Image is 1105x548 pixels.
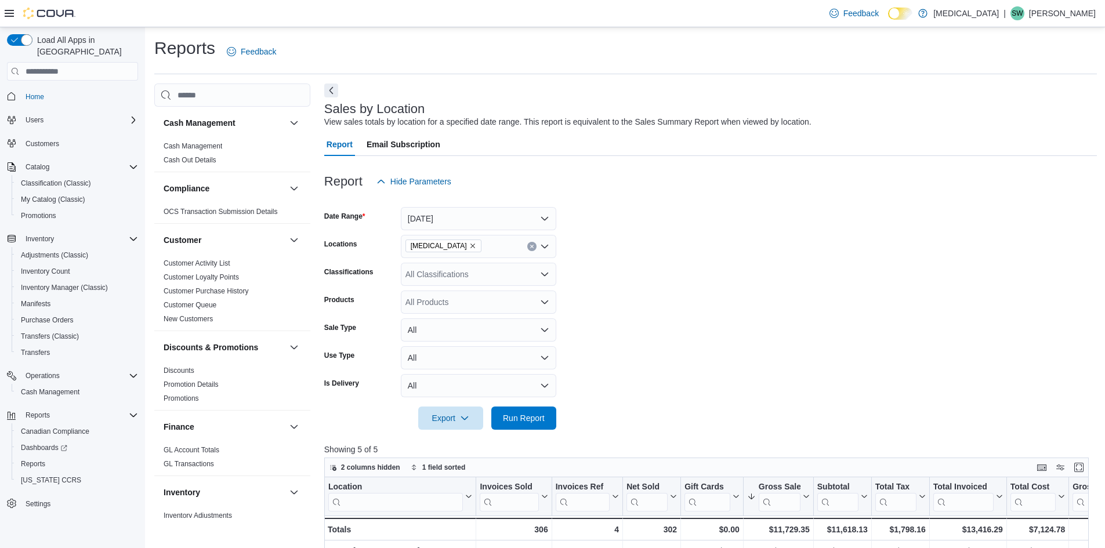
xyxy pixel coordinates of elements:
[12,191,143,208] button: My Catalog (Classic)
[222,40,281,63] a: Feedback
[26,499,50,509] span: Settings
[747,482,810,511] button: Gross Sales
[164,207,278,216] span: OCS Transaction Submission Details
[540,297,549,307] button: Open list of options
[12,456,143,472] button: Reports
[324,102,425,116] h3: Sales by Location
[12,312,143,328] button: Purchase Orders
[1053,460,1067,474] button: Display options
[21,476,81,485] span: [US_STATE] CCRS
[164,287,249,295] a: Customer Purchase History
[759,482,800,493] div: Gross Sales
[16,346,138,360] span: Transfers
[684,482,730,511] div: Gift Card Sales
[164,301,216,309] a: Customer Queue
[164,142,222,150] a: Cash Management
[747,522,810,536] div: $11,729.35
[21,251,88,260] span: Adjustments (Classic)
[164,366,194,375] span: Discounts
[21,90,49,104] a: Home
[1035,460,1049,474] button: Keyboard shortcuts
[21,369,138,383] span: Operations
[16,473,138,487] span: Washington CCRS
[418,407,483,430] button: Export
[26,115,44,125] span: Users
[164,300,216,310] span: Customer Queue
[817,482,858,493] div: Subtotal
[21,113,138,127] span: Users
[164,286,249,296] span: Customer Purchase History
[12,280,143,296] button: Inventory Manager (Classic)
[16,281,113,295] a: Inventory Manager (Classic)
[684,482,740,511] button: Gift Cards
[21,232,59,246] button: Inventory
[164,446,219,454] a: GL Account Totals
[164,487,285,498] button: Inventory
[367,133,440,156] span: Email Subscription
[164,273,239,281] a: Customer Loyalty Points
[164,380,219,389] span: Promotion Details
[16,346,55,360] a: Transfers
[16,264,75,278] a: Inventory Count
[164,314,213,324] span: New Customers
[26,92,44,101] span: Home
[164,259,230,267] a: Customer Activity List
[1010,482,1056,493] div: Total Cost
[480,482,548,511] button: Invoices Sold
[21,160,138,174] span: Catalog
[626,482,668,511] div: Net Sold
[817,482,858,511] div: Subtotal
[26,371,60,380] span: Operations
[324,212,365,221] label: Date Range
[16,176,96,190] a: Classification (Classic)
[164,366,194,375] a: Discounts
[154,364,310,410] div: Discounts & Promotions
[2,112,143,128] button: Users
[684,482,730,493] div: Gift Cards
[875,522,926,536] div: $1,798.16
[401,346,556,369] button: All
[933,522,1003,536] div: $13,416.29
[401,207,556,230] button: [DATE]
[164,394,199,402] a: Promotions
[817,482,868,511] button: Subtotal
[12,384,143,400] button: Cash Management
[843,8,879,19] span: Feedback
[2,231,143,247] button: Inventory
[154,37,215,60] h1: Reports
[12,247,143,263] button: Adjustments (Classic)
[12,296,143,312] button: Manifests
[32,34,138,57] span: Load All Apps in [GEOGRAPHIC_DATA]
[12,440,143,456] a: Dashboards
[324,323,356,332] label: Sale Type
[21,113,48,127] button: Users
[16,264,138,278] span: Inventory Count
[888,8,912,20] input: Dark Mode
[324,351,354,360] label: Use Type
[154,443,310,476] div: Finance
[16,329,138,343] span: Transfers (Classic)
[324,444,1097,455] p: Showing 5 of 5
[933,6,999,20] p: [MEDICAL_DATA]
[164,342,258,353] h3: Discounts & Promotions
[287,233,301,247] button: Customer
[164,394,199,403] span: Promotions
[21,348,50,357] span: Transfers
[933,482,1003,511] button: Total Invoiced
[26,234,54,244] span: Inventory
[164,183,209,194] h3: Compliance
[16,193,90,206] a: My Catalog (Classic)
[21,497,55,511] a: Settings
[16,385,84,399] a: Cash Management
[16,248,93,262] a: Adjustments (Classic)
[21,299,50,309] span: Manifests
[12,208,143,224] button: Promotions
[21,369,64,383] button: Operations
[21,315,74,325] span: Purchase Orders
[324,116,811,128] div: View sales totals by location for a specified date range. This report is equivalent to the Sales ...
[164,421,194,433] h3: Finance
[16,457,50,471] a: Reports
[164,273,239,282] span: Customer Loyalty Points
[21,211,56,220] span: Promotions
